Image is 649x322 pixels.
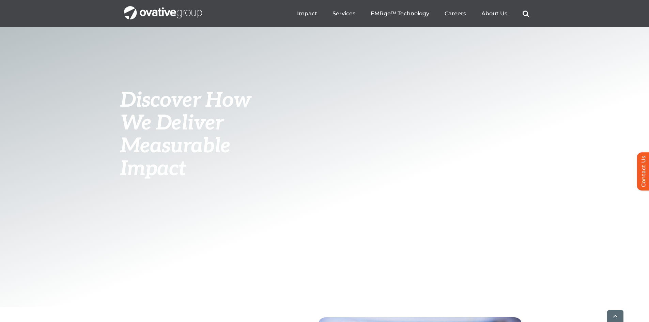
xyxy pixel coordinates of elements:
[523,10,529,17] a: Search
[120,111,231,181] span: We Deliver Measurable Impact
[297,10,317,17] a: Impact
[297,3,529,25] nav: Menu
[124,5,202,12] a: OG_Full_horizontal_WHT
[120,88,251,113] span: Discover How
[333,10,355,17] a: Services
[445,10,466,17] a: Careers
[371,10,429,17] a: EMRge™ Technology
[481,10,507,17] a: About Us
